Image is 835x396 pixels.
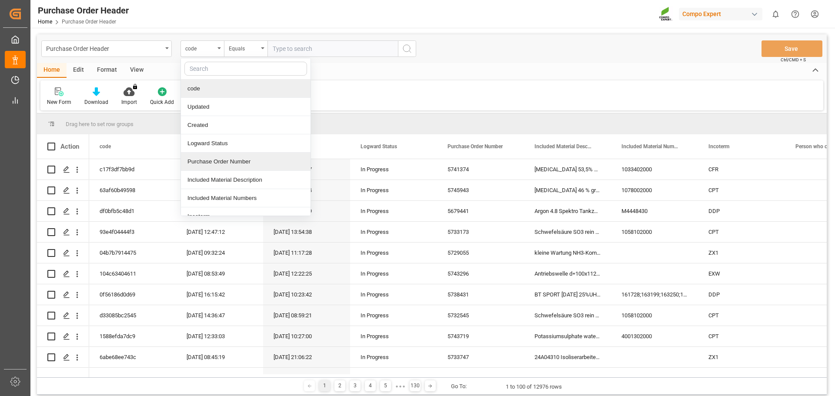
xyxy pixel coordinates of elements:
[611,305,698,326] div: 1058102000
[41,40,172,57] button: open menu
[181,116,311,134] div: Created
[37,347,89,368] div: Press SPACE to select this row.
[611,222,698,242] div: 1058102000
[263,243,350,263] div: [DATE] 11:17:28
[100,143,111,150] span: code
[708,143,729,150] span: Incoterm
[361,326,427,346] div: In Progress
[37,222,89,243] div: Press SPACE to select this row.
[698,222,785,242] div: CPT
[524,305,611,326] div: Schwefelsäure SO3 rein (Frisch-Ware);Schwefelsäure SO3 rein (HG-Standard)
[47,98,71,106] div: New Form
[37,263,89,284] div: Press SPACE to select this row.
[319,380,330,391] div: 1
[38,4,129,17] div: Purchase Order Header
[361,180,427,200] div: In Progress
[524,326,611,346] div: Potassiumsulphate watersoluble (SOP)
[679,6,766,22] button: Compo Expert
[184,62,307,76] input: Search
[334,380,345,391] div: 2
[410,380,421,391] div: 130
[437,243,524,263] div: 5729055
[524,222,611,242] div: Schwefelsäure SO3 rein (Frisch-Ware)
[67,63,90,78] div: Edit
[181,134,311,153] div: Logward Status
[181,80,311,98] div: code
[89,347,176,367] div: 6abe68ee743c
[524,159,611,180] div: [MEDICAL_DATA] 53,5% P2O5
[37,201,89,222] div: Press SPACE to select this row.
[437,326,524,346] div: 5743719
[361,143,397,150] span: Logward Status
[267,40,398,57] input: Type to search
[181,171,311,189] div: Included Material Description
[89,263,176,284] div: 104c63404611
[176,159,263,180] div: [DATE] 08:18:23
[37,326,89,347] div: Press SPACE to select this row.
[679,8,762,20] div: Compo Expert
[350,380,361,391] div: 3
[176,263,263,284] div: [DATE] 08:53:49
[181,207,311,226] div: Incoterm
[89,180,176,200] div: 63af60b49598
[524,284,611,305] div: BT SPORT [DATE] 25%UH 3M FOL 25 INT MSE;EST MF BS KR 13-40-0 FOL 20 INT MSE;EST PL KR 18-24-5 FOL...
[60,143,79,150] div: Action
[698,201,785,221] div: DDP
[224,40,267,57] button: open menu
[176,243,263,263] div: [DATE] 09:32:24
[361,243,427,263] div: In Progress
[263,284,350,305] div: [DATE] 10:23:42
[611,201,698,221] div: M4448430
[361,201,427,221] div: In Progress
[762,40,822,57] button: Save
[37,305,89,326] div: Press SPACE to select this row.
[698,180,785,200] div: CPT
[437,222,524,242] div: 5733173
[621,143,680,150] span: Included Material Numbers
[263,222,350,242] div: [DATE] 13:54:38
[437,159,524,180] div: 5741374
[89,368,176,388] div: f72ec9c87bc1
[176,368,263,388] div: [DATE] 08:38:36
[361,222,427,242] div: In Progress
[380,380,391,391] div: 5
[698,347,785,367] div: ZX1
[698,305,785,326] div: CPT
[37,159,89,180] div: Press SPACE to select this row.
[150,98,174,106] div: Quick Add
[524,243,611,263] div: kleine Wartung NH3-Kompressor Borsig
[437,180,524,200] div: 5745943
[698,284,785,305] div: DDP
[89,284,176,305] div: 0f56186d0d69
[181,153,311,171] div: Purchase Order Number
[263,263,350,284] div: [DATE] 12:22:25
[524,347,611,367] div: 24A04310 Isoliserarbeiten zwecks Instand
[506,383,562,391] div: 1 to 100 of 12976 rows
[698,243,785,263] div: ZX1
[263,368,350,388] div: [DATE] 11:09:40
[698,368,785,388] div: ZX1
[698,326,785,346] div: CPT
[524,201,611,221] div: Argon 4.8 Spektro Tankzug 1000 m3;Argon 4.8 Spektro Tankzug 1000 m³
[698,263,785,284] div: EXW
[659,7,673,22] img: Screenshot%202023-09-29%20at%2010.02.21.png_1712312052.png
[361,160,427,180] div: In Progress
[361,306,427,326] div: In Progress
[90,63,124,78] div: Format
[263,305,350,326] div: [DATE] 08:59:21
[534,143,593,150] span: Included Material Description
[89,222,176,242] div: 93e4f04444f3
[781,57,806,63] span: Ctrl/CMD + S
[524,263,611,284] div: Antriebswelle d=100x1125;Umlenkrad;Umlenkwelle d=90x175;Vormontage Kettenräder
[365,380,376,391] div: 4
[437,368,524,388] div: 5704741
[437,284,524,305] div: 5738431
[37,284,89,305] div: Press SPACE to select this row.
[395,383,405,389] div: ● ● ●
[611,159,698,180] div: 1033402000
[89,326,176,346] div: 1588efda7dc9
[437,201,524,221] div: 5679441
[176,326,263,346] div: [DATE] 12:33:03
[124,63,150,78] div: View
[37,180,89,201] div: Press SPACE to select this row.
